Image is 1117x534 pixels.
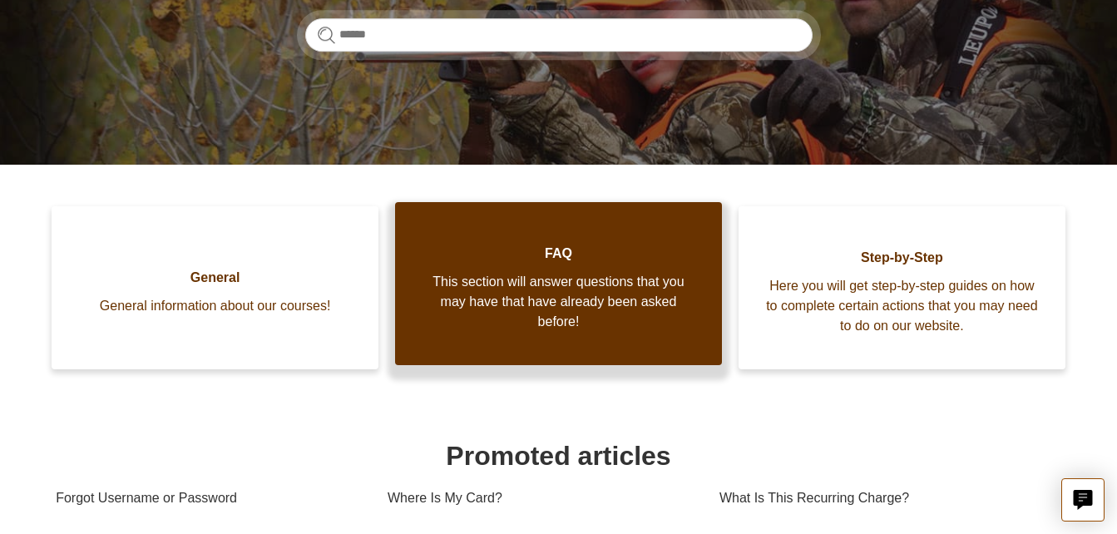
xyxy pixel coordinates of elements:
[56,476,363,521] a: Forgot Username or Password
[52,206,378,369] a: General General information about our courses!
[305,18,813,52] input: Search
[764,276,1040,336] span: Here you will get step-by-step guides on how to complete certain actions that you may need to do ...
[388,476,694,521] a: Where Is My Card?
[739,206,1065,369] a: Step-by-Step Here you will get step-by-step guides on how to complete certain actions that you ma...
[719,476,1051,521] a: What Is This Recurring Charge?
[56,436,1061,476] h1: Promoted articles
[77,296,353,316] span: General information about our courses!
[77,268,353,288] span: General
[1061,478,1105,522] button: Live chat
[395,202,722,365] a: FAQ This section will answer questions that you may have that have already been asked before!
[764,248,1040,268] span: Step-by-Step
[420,272,697,332] span: This section will answer questions that you may have that have already been asked before!
[420,244,697,264] span: FAQ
